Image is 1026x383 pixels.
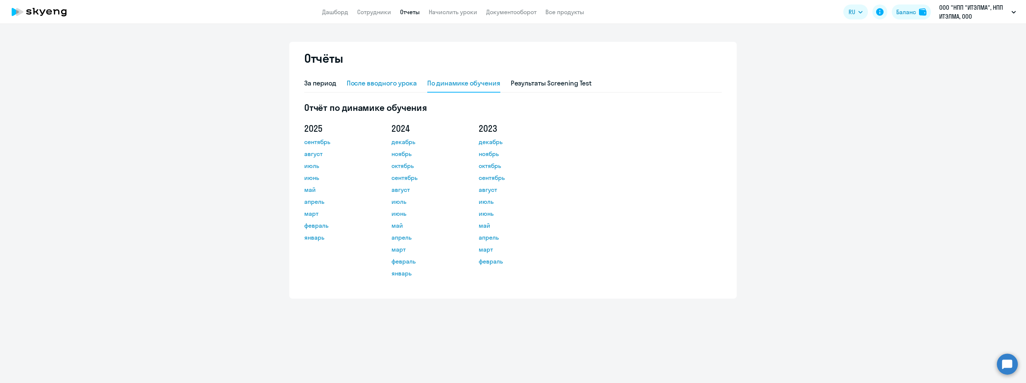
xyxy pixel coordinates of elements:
[391,149,459,158] a: ноябрь
[896,7,916,16] div: Баланс
[391,269,459,278] a: январь
[400,8,420,16] a: Отчеты
[479,233,546,242] a: апрель
[391,197,459,206] a: июль
[391,221,459,230] a: май
[391,185,459,194] a: август
[545,8,584,16] a: Все продукты
[843,4,868,19] button: RU
[939,3,1008,21] p: ООО "НПП "ИТЭЛМА", НПП ИТЭЛМА, ООО
[304,209,371,218] a: март
[304,149,371,158] a: август
[479,173,546,182] a: сентябрь
[304,185,371,194] a: май
[304,197,371,206] a: апрель
[479,221,546,230] a: май
[919,8,926,16] img: balance
[304,122,371,134] h5: 2025
[391,209,459,218] a: июнь
[391,173,459,182] a: сентябрь
[322,8,348,16] a: Дашборд
[479,245,546,254] a: март
[391,233,459,242] a: апрель
[429,8,477,16] a: Начислить уроки
[479,185,546,194] a: август
[849,7,855,16] span: RU
[391,257,459,266] a: февраль
[479,122,546,134] h5: 2023
[479,137,546,146] a: декабрь
[304,102,722,113] h5: Отчёт по динамике обучения
[391,137,459,146] a: декабрь
[304,51,343,66] h2: Отчёты
[304,173,371,182] a: июнь
[304,233,371,242] a: январь
[357,8,391,16] a: Сотрудники
[486,8,536,16] a: Документооборот
[391,245,459,254] a: март
[892,4,931,19] button: Балансbalance
[304,221,371,230] a: февраль
[479,209,546,218] a: июнь
[304,161,371,170] a: июль
[479,149,546,158] a: ноябрь
[391,161,459,170] a: октябрь
[511,78,592,88] div: Результаты Screening Test
[347,78,417,88] div: После вводного урока
[427,78,500,88] div: По динамике обучения
[479,161,546,170] a: октябрь
[391,122,459,134] h5: 2024
[304,137,371,146] a: сентябрь
[935,3,1020,21] button: ООО "НПП "ИТЭЛМА", НПП ИТЭЛМА, ООО
[304,78,336,88] div: За период
[479,257,546,266] a: февраль
[479,197,546,206] a: июль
